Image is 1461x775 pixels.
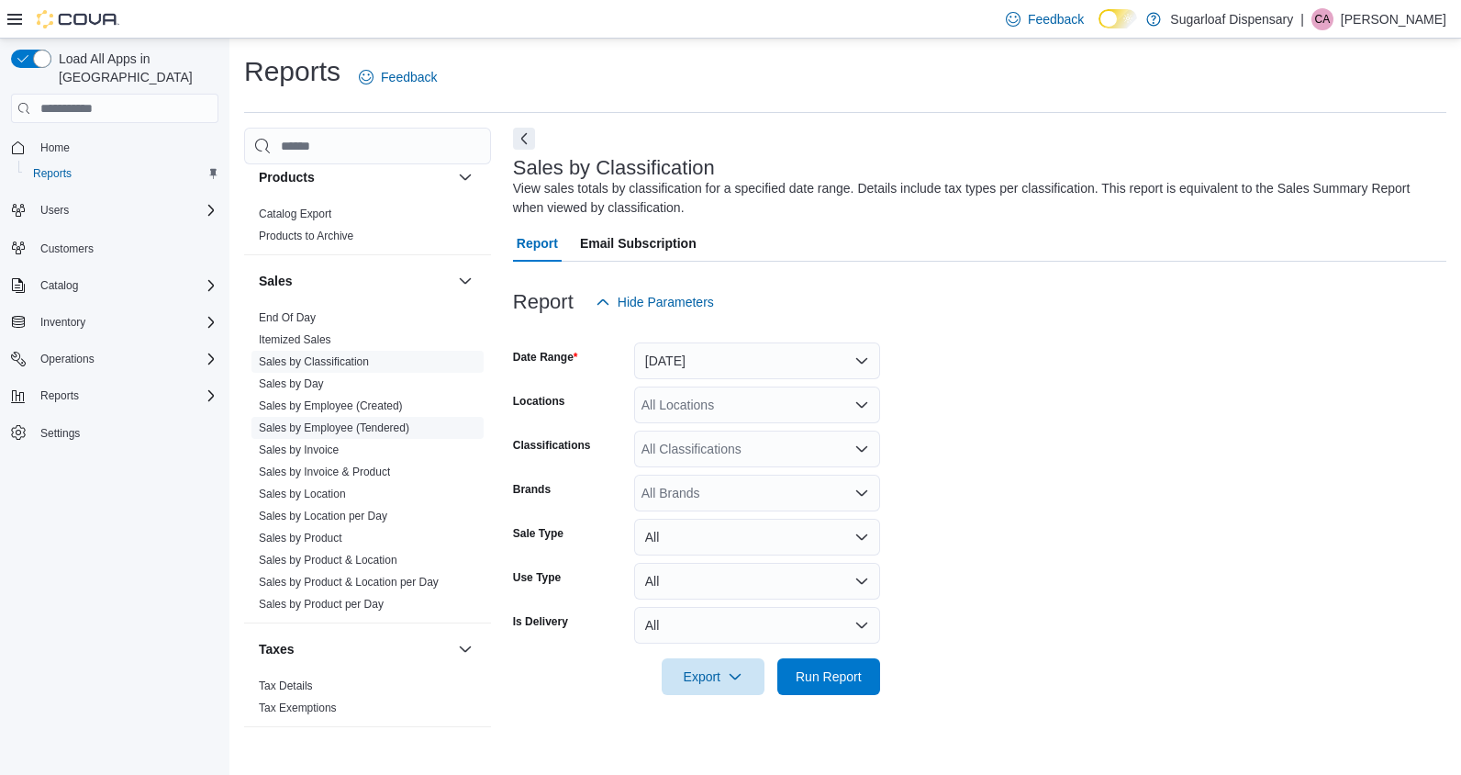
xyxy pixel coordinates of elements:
[513,526,563,541] label: Sale Type
[259,532,342,545] a: Sales by Product
[259,399,403,412] a: Sales by Employee (Created)
[854,486,869,500] button: Open list of options
[33,385,86,407] button: Reports
[259,598,384,611] a: Sales by Product per Day
[662,658,764,695] button: Export
[259,355,369,368] a: Sales by Classification
[259,311,316,324] a: End Of Day
[33,166,72,181] span: Reports
[513,614,568,629] label: Is Delivery
[259,421,409,435] span: Sales by Employee (Tendered)
[854,442,869,456] button: Open list of options
[259,376,324,391] span: Sales by Day
[33,311,218,333] span: Inventory
[259,702,337,714] a: Tax Exemptions
[259,554,397,567] a: Sales by Product & Location
[1099,9,1137,28] input: Dark Mode
[513,179,1437,218] div: View sales totals by classification for a specified date range. Details include tax types per cla...
[33,311,93,333] button: Inventory
[259,510,387,522] a: Sales by Location per Day
[259,679,313,693] span: Tax Details
[259,680,313,692] a: Tax Details
[618,293,714,311] span: Hide Parameters
[259,640,451,658] button: Taxes
[796,668,862,686] span: Run Report
[259,168,315,186] h3: Products
[259,444,339,456] a: Sales by Invoice
[33,348,102,370] button: Operations
[580,225,697,262] span: Email Subscription
[40,426,80,441] span: Settings
[634,607,880,644] button: All
[40,352,95,366] span: Operations
[777,658,880,695] button: Run Report
[259,575,439,590] span: Sales by Product & Location per Day
[33,238,101,260] a: Customers
[259,553,397,567] span: Sales by Product & Location
[513,291,574,313] h3: Report
[4,273,226,298] button: Catalog
[513,157,715,179] h3: Sales by Classification
[33,199,76,221] button: Users
[259,310,316,325] span: End Of Day
[259,377,324,390] a: Sales by Day
[588,284,721,320] button: Hide Parameters
[259,488,346,500] a: Sales by Location
[259,701,337,715] span: Tax Exemptions
[40,388,79,403] span: Reports
[259,399,403,413] span: Sales by Employee (Created)
[4,420,226,446] button: Settings
[259,640,295,658] h3: Taxes
[259,597,384,612] span: Sales by Product per Day
[259,466,390,478] a: Sales by Invoice & Product
[33,348,218,370] span: Operations
[454,166,476,188] button: Products
[244,307,491,623] div: Sales
[33,199,218,221] span: Users
[26,163,79,185] a: Reports
[513,350,578,365] label: Date Range
[33,421,218,444] span: Settings
[259,354,369,369] span: Sales by Classification
[259,230,353,242] a: Products to Archive
[259,333,331,346] a: Itemized Sales
[1170,8,1293,30] p: Sugarloaf Dispensary
[1311,8,1333,30] div: Cliff Armitage
[998,1,1091,38] a: Feedback
[259,509,387,523] span: Sales by Location per Day
[381,68,437,86] span: Feedback
[513,482,551,497] label: Brands
[1315,8,1331,30] span: CA
[513,128,535,150] button: Next
[244,203,491,254] div: Products
[40,241,94,256] span: Customers
[634,519,880,556] button: All
[33,275,85,297] button: Catalog
[1341,8,1446,30] p: [PERSON_NAME]
[244,675,491,726] div: Taxes
[513,570,561,585] label: Use Type
[259,576,439,589] a: Sales by Product & Location per Day
[634,563,880,600] button: All
[4,309,226,335] button: Inventory
[513,394,565,409] label: Locations
[259,443,339,457] span: Sales by Invoice
[259,168,451,186] button: Products
[33,385,218,407] span: Reports
[854,398,869,412] button: Open list of options
[18,161,226,186] button: Reports
[259,332,331,347] span: Itemized Sales
[259,421,409,434] a: Sales by Employee (Tendered)
[517,225,558,262] span: Report
[673,658,753,695] span: Export
[33,137,77,159] a: Home
[4,383,226,409] button: Reports
[454,270,476,292] button: Sales
[51,50,218,86] span: Load All Apps in [GEOGRAPHIC_DATA]
[259,272,451,290] button: Sales
[40,315,85,330] span: Inventory
[259,207,331,221] span: Catalog Export
[1300,8,1304,30] p: |
[4,197,226,223] button: Users
[4,134,226,161] button: Home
